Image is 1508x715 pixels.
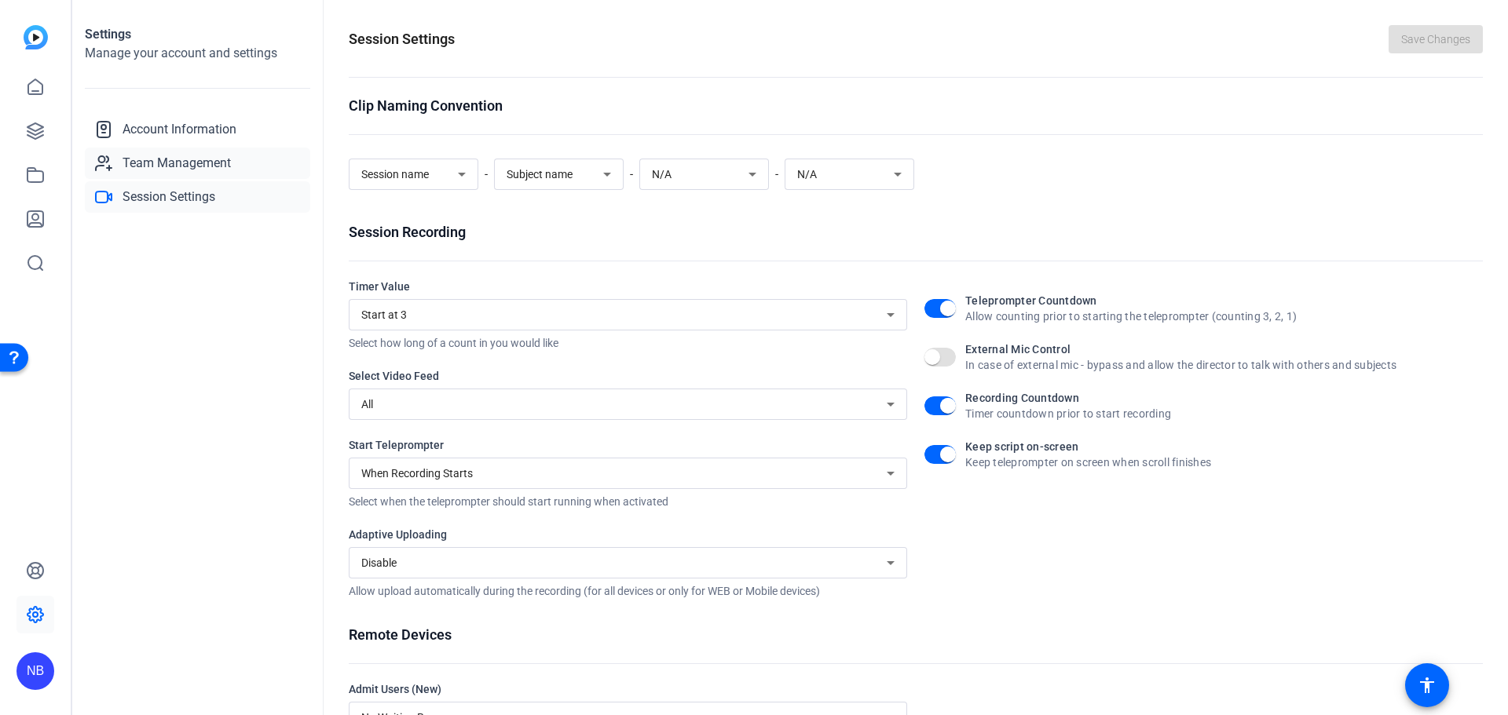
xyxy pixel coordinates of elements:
div: Timer countdown prior to start recording [965,406,1171,421]
span: - [478,167,494,181]
div: Allow upload automatically during the recording (for all devices or only for WEB or Mobile devices) [349,583,907,599]
div: Start Teleprompter [349,437,907,453]
div: Keep teleprompter on screen when scroll finishes [965,454,1211,470]
img: blue-gradient.svg [24,25,48,49]
span: N/A [797,168,817,181]
div: Admit Users (New) [349,681,907,697]
span: All [361,398,373,410]
span: Session name [361,168,429,181]
span: Team Management [123,154,231,173]
div: Teleprompter Countdown [965,293,1297,308]
span: Account Information [123,120,236,139]
span: When Recording Starts [361,467,473,480]
a: Team Management [85,148,310,179]
h1: Session Settings [349,28,455,50]
div: Timer Value [349,279,907,294]
div: NB [16,652,54,690]
div: Select Video Feed [349,368,907,384]
div: Adaptive Uploading [349,527,907,542]
span: Disable [361,556,397,569]
span: - [624,167,639,181]
div: In case of external mic - bypass and allow the director to talk with others and subjects [965,357,1396,373]
a: Account Information [85,114,310,145]
mat-icon: accessibility [1418,676,1437,695]
div: Select how long of a count in you would like [349,335,907,351]
div: Allow counting prior to starting the teleprompter (counting 3, 2, 1) [965,308,1297,324]
h2: Manage your account and settings [85,44,310,63]
span: Subject name [507,168,573,181]
div: Keep script on-screen [965,439,1211,454]
span: Start at 3 [361,308,407,321]
a: Session Settings [85,181,310,213]
span: - [769,167,785,181]
div: Remote Devices [349,624,1483,646]
h1: Settings [85,25,310,44]
div: Select when the teleprompter should start running when activated [349,494,907,509]
span: N/A [652,168,672,181]
div: External Mic Control [965,341,1396,357]
span: Session Settings [123,188,215,206]
div: Session Recording [349,221,1483,243]
div: Recording Countdown [965,390,1171,406]
div: Clip Naming Convention [349,95,1483,117]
